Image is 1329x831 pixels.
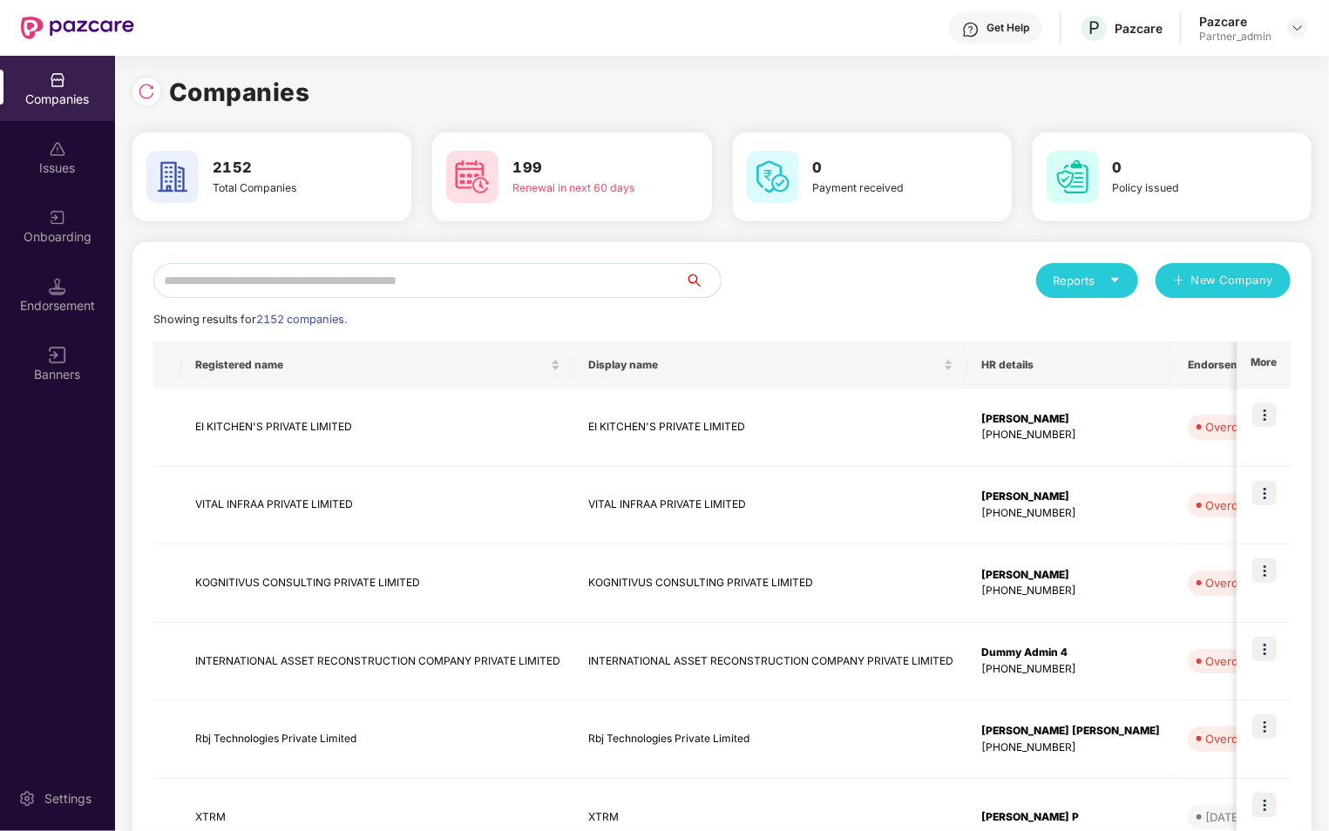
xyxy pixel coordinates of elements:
img: svg+xml;base64,PHN2ZyBpZD0iUmVsb2FkLTMyeDMyIiB4bWxucz0iaHR0cDovL3d3dy53My5vcmcvMjAwMC9zdmciIHdpZH... [138,83,155,100]
td: INTERNATIONAL ASSET RECONSTRUCTION COMPANY PRIVATE LIMITED [181,623,574,701]
img: icon [1252,402,1277,427]
img: icon [1252,637,1277,661]
div: Pazcare [1115,20,1163,37]
img: svg+xml;base64,PHN2ZyB3aWR0aD0iMTQuNSIgaGVpZ2h0PSIxNC41IiB2aWV3Qm94PSIwIDAgMTYgMTYiIGZpbGw9Im5vbm... [49,278,66,295]
button: plusNew Company [1156,263,1291,298]
span: caret-down [1109,274,1121,286]
span: 2152 companies. [256,313,347,326]
img: svg+xml;base64,PHN2ZyB4bWxucz0iaHR0cDovL3d3dy53My5vcmcvMjAwMC9zdmciIHdpZHRoPSI2MCIgaGVpZ2h0PSI2MC... [146,151,199,203]
img: svg+xml;base64,PHN2ZyB4bWxucz0iaHR0cDovL3d3dy53My5vcmcvMjAwMC9zdmciIHdpZHRoPSI2MCIgaGVpZ2h0PSI2MC... [446,151,498,203]
div: [PHONE_NUMBER] [981,505,1160,522]
h3: 2152 [213,157,353,179]
span: plus [1173,274,1184,288]
div: [PERSON_NAME] [981,567,1160,584]
th: HR details [967,341,1174,388]
th: More [1237,341,1291,388]
div: Overdue - 186d [1205,652,1292,670]
span: Registered name [195,358,547,372]
img: svg+xml;base64,PHN2ZyB3aWR0aD0iMjAiIGhlaWdodD0iMjAiIHZpZXdCb3g9IjAgMCAyMCAyMCIgZmlsbD0ibm9uZSIgeG... [49,209,66,226]
img: icon [1252,481,1277,505]
img: svg+xml;base64,PHN2ZyBpZD0iQ29tcGFuaWVzIiB4bWxucz0iaHR0cDovL3d3dy53My5vcmcvMjAwMC9zdmciIHdpZHRoPS... [49,71,66,89]
td: EI KITCHEN'S PRIVATE LIMITED [574,388,967,467]
div: Overdue - 21d [1205,418,1285,436]
img: svg+xml;base64,PHN2ZyB3aWR0aD0iMTYiIGhlaWdodD0iMTYiIHZpZXdCb3g9IjAgMCAxNiAxNiIgZmlsbD0ibm9uZSIgeG... [49,347,66,364]
div: [PHONE_NUMBER] [981,661,1160,678]
span: New Company [1191,272,1274,289]
span: Display name [588,358,940,372]
img: svg+xml;base64,PHN2ZyBpZD0iU2V0dGluZy0yMHgyMCIgeG1sbnM9Imh0dHA6Ly93d3cudzMub3JnLzIwMDAvc3ZnIiB3aW... [18,790,36,807]
td: EI KITCHEN'S PRIVATE LIMITED [181,388,574,467]
div: Payment received [813,179,953,196]
div: Reports [1054,272,1121,289]
img: icon [1252,558,1277,583]
img: svg+xml;base64,PHN2ZyBpZD0iSGVscC0zMngzMiIgeG1sbnM9Imh0dHA6Ly93d3cudzMub3JnLzIwMDAvc3ZnIiB3aWR0aD... [962,21,980,38]
div: [PERSON_NAME] [981,489,1160,505]
img: svg+xml;base64,PHN2ZyBpZD0iSXNzdWVzX2Rpc2FibGVkIiB4bWxucz0iaHR0cDovL3d3dy53My5vcmcvMjAwMC9zdmciIH... [49,140,66,158]
div: [PHONE_NUMBER] [981,583,1160,599]
th: Display name [574,341,967,388]
button: search [685,263,722,298]
div: Renewal in next 60 days [512,179,653,196]
div: Overdue - 31d [1205,497,1285,514]
div: Overdue - 87d [1205,574,1285,591]
td: Rbj Technologies Private Limited [574,700,967,779]
img: svg+xml;base64,PHN2ZyBpZD0iRHJvcGRvd24tMzJ4MzIiIHhtbG5zPSJodHRwOi8vd3d3LnczLm9yZy8yMDAwL3N2ZyIgd2... [1291,21,1305,35]
img: svg+xml;base64,PHN2ZyB4bWxucz0iaHR0cDovL3d3dy53My5vcmcvMjAwMC9zdmciIHdpZHRoPSI2MCIgaGVpZ2h0PSI2MC... [1047,151,1099,203]
th: Registered name [181,341,574,388]
td: KOGNITIVUS CONSULTING PRIVATE LIMITED [574,544,967,623]
td: VITAL INFRAA PRIVATE LIMITED [574,467,967,545]
div: [PHONE_NUMBER] [981,427,1160,443]
img: svg+xml;base64,PHN2ZyB4bWxucz0iaHR0cDovL3d3dy53My5vcmcvMjAwMC9zdmciIHdpZHRoPSI2MCIgaGVpZ2h0PSI2MC... [747,151,799,203]
span: Showing results for [153,313,347,326]
div: [PERSON_NAME] [PERSON_NAME] [981,723,1160,740]
div: Policy issued [1113,179,1253,196]
span: P [1088,17,1100,38]
td: INTERNATIONAL ASSET RECONSTRUCTION COMPANY PRIVATE LIMITED [574,623,967,701]
div: Total Companies [213,179,353,196]
div: Dummy Admin 4 [981,645,1160,661]
h3: 0 [813,157,953,179]
h3: 0 [1113,157,1253,179]
img: icon [1252,793,1277,817]
div: Settings [39,790,97,807]
div: [PERSON_NAME] P [981,809,1160,826]
h3: 199 [512,157,653,179]
span: Endorsements [1188,358,1287,372]
div: Overdue - 31d [1205,730,1285,747]
td: KOGNITIVUS CONSULTING PRIVATE LIMITED [181,544,574,623]
div: [DATE] [1205,808,1243,826]
div: [PERSON_NAME] [981,411,1160,428]
div: Partner_admin [1199,30,1271,44]
img: icon [1252,714,1277,739]
td: Rbj Technologies Private Limited [181,700,574,779]
div: Get Help [987,21,1029,35]
h1: Companies [169,73,310,111]
img: New Pazcare Logo [21,17,134,39]
div: [PHONE_NUMBER] [981,740,1160,756]
span: search [685,274,721,287]
div: Pazcare [1199,13,1271,30]
td: VITAL INFRAA PRIVATE LIMITED [181,467,574,545]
